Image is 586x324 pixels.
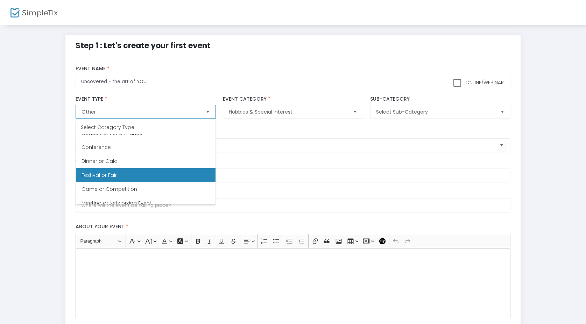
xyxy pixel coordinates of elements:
span: Paragraph [80,237,117,245]
span: Other [82,108,200,115]
div: Rich Text Editor, main [76,248,510,318]
label: Venue Address [76,189,510,196]
span: Hobbies & Special Interest [229,108,347,115]
span: Game or Competition [82,186,137,193]
label: About your event [72,220,514,234]
span: Conference [82,144,111,151]
input: Where will the event be taking place? [76,199,510,213]
button: Select [497,138,507,153]
span: Festival or Fair [82,172,117,179]
label: Event Name [76,66,510,72]
button: Select [350,105,360,118]
span: Meeting or Networking Event [82,200,151,207]
button: Select [203,105,213,118]
input: Select Event Internal Category [82,142,497,149]
input: What would you like to call your Event? [76,75,510,89]
span: Dinner or Gala [82,158,118,165]
button: Paragraph [77,236,125,246]
label: Event Type [76,96,216,102]
span: Select Sub-Category [376,108,495,115]
span: Step 1 : Let's create your first event [76,40,211,51]
input: What is the name of this venue? [76,168,510,182]
label: Sub-Category [370,96,510,102]
label: Event Category [223,96,363,102]
div: Select Category Type [76,120,216,134]
span: Online/Webinar [464,79,504,86]
label: Venue Name [76,159,510,166]
button: Select [497,105,507,118]
div: Editor toolbar [76,234,510,248]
